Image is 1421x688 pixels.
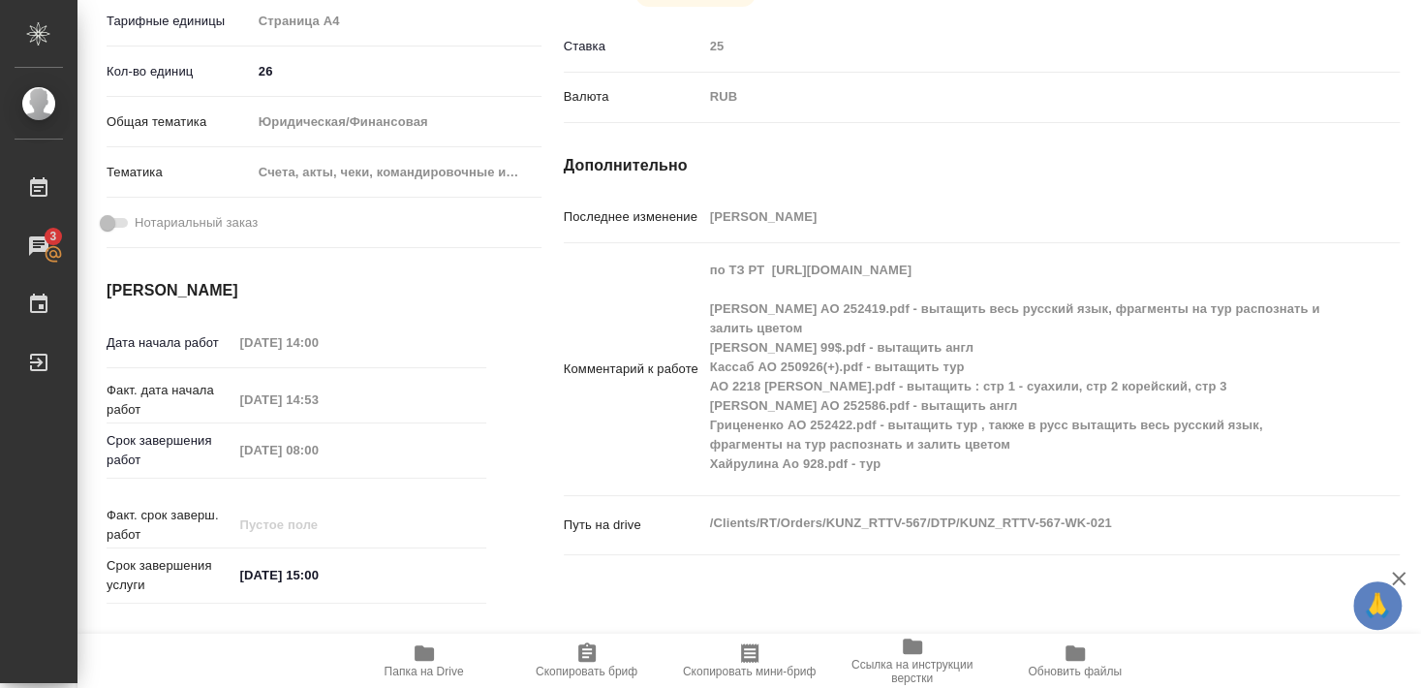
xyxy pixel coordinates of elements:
[564,516,703,535] p: Путь на drive
[233,328,403,357] input: Пустое поле
[135,213,258,233] span: Нотариальный заказ
[703,254,1330,481] textarea: по ТЗ РТ [URL][DOMAIN_NAME] [PERSON_NAME] АО 252419.pdf - вытащить весь русский язык, фрагменты н...
[107,279,486,302] h4: [PERSON_NAME]
[252,156,542,189] div: Счета, акты, чеки, командировочные и таможенные документы
[683,665,816,678] span: Скопировать мини-бриф
[252,57,542,85] input: ✎ Введи что-нибудь
[668,634,831,688] button: Скопировать мини-бриф
[703,32,1330,60] input: Пустое поле
[831,634,994,688] button: Ссылка на инструкции верстки
[564,207,703,227] p: Последнее изменение
[233,511,403,539] input: Пустое поле
[1353,581,1402,630] button: 🙏
[107,556,233,595] p: Срок завершения услуги
[233,436,403,464] input: Пустое поле
[252,106,542,139] div: Юридическая/Финансовая
[252,5,542,38] div: Страница А4
[107,381,233,420] p: Факт. дата начала работ
[107,12,252,31] p: Тарифные единицы
[107,163,252,182] p: Тематика
[506,634,668,688] button: Скопировать бриф
[107,112,252,132] p: Общая тематика
[107,506,233,545] p: Факт. срок заверш. работ
[843,658,982,685] span: Ссылка на инструкции верстки
[564,154,1400,177] h4: Дополнительно
[1361,585,1394,626] span: 🙏
[564,87,703,107] p: Валюта
[703,507,1330,540] textarea: /Clients/RT/Orders/KUNZ_RTTV-567/DTP/KUNZ_RTTV-567-WK-021
[5,222,73,270] a: 3
[107,62,252,81] p: Кол-во единиц
[38,227,68,246] span: 3
[107,333,233,353] p: Дата начала работ
[564,360,703,379] p: Комментарий к работе
[703,80,1330,113] div: RUB
[703,203,1330,231] input: Пустое поле
[233,561,403,589] input: ✎ Введи что-нибудь
[385,665,464,678] span: Папка на Drive
[233,386,403,414] input: Пустое поле
[994,634,1157,688] button: Обновить файлы
[107,431,233,470] p: Срок завершения работ
[343,634,506,688] button: Папка на Drive
[536,665,637,678] span: Скопировать бриф
[564,37,703,56] p: Ставка
[1028,665,1122,678] span: Обновить файлы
